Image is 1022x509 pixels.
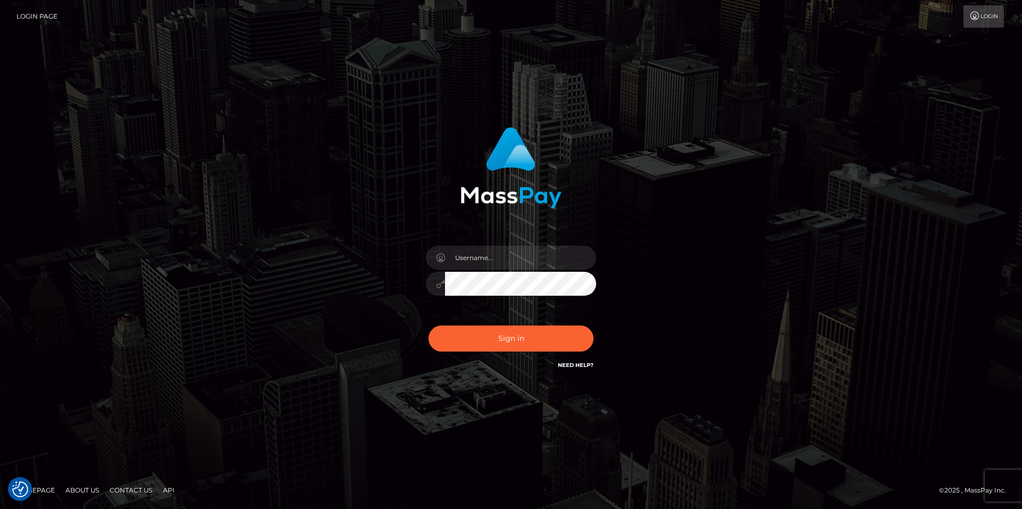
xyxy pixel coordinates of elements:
[17,5,57,28] a: Login Page
[558,362,594,369] a: Need Help?
[159,482,179,498] a: API
[460,127,562,208] img: MassPay Login
[445,246,596,270] input: Username...
[12,481,28,497] img: Revisit consent button
[105,482,156,498] a: Contact Us
[12,482,59,498] a: Homepage
[12,481,28,497] button: Consent Preferences
[939,485,1014,496] div: © 2025 , MassPay Inc.
[963,5,1004,28] a: Login
[61,482,103,498] a: About Us
[428,326,594,352] button: Sign in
